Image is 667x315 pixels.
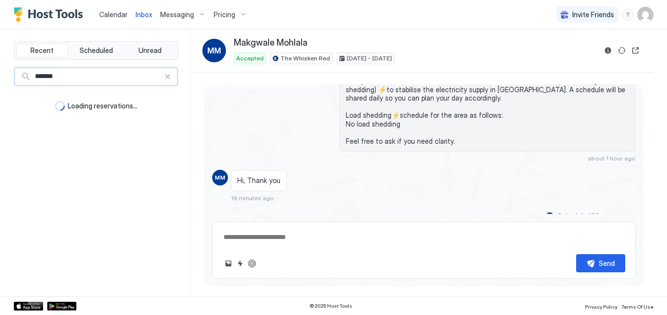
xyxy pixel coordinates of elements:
[136,9,152,20] a: Inbox
[215,173,225,182] span: MM
[236,54,264,63] span: Accepted
[136,10,152,19] span: Inbox
[602,45,614,56] button: Reservation information
[47,302,77,311] a: Google Play Store
[55,101,65,111] div: loading
[68,102,138,110] span: Loading reservations...
[139,46,162,55] span: Unread
[576,254,625,272] button: Send
[622,9,634,21] div: menu
[599,258,615,268] div: Send
[237,176,280,185] span: Hi, Thank you
[30,46,54,55] span: Recent
[14,7,87,22] a: Host Tools Logo
[234,258,246,269] button: Quick reply
[544,210,636,223] button: Scheduled Messages
[14,302,43,311] a: App Store
[80,46,113,55] span: Scheduled
[231,194,274,202] span: 19 minutes ago
[234,37,307,49] span: Makgwale Mohlala
[309,303,352,309] span: © 2025 Host Tools
[347,54,392,63] span: [DATE] - [DATE]
[621,301,653,311] a: Terms Of Use
[70,44,122,57] button: Scheduled
[99,9,128,20] a: Calendar
[585,301,617,311] a: Privacy Policy
[31,68,164,85] input: Input Field
[99,10,128,19] span: Calendar
[222,258,234,269] button: Upload image
[14,41,178,60] div: tab-group
[616,45,628,56] button: Sync reservation
[630,45,641,56] button: Open reservation
[246,258,258,269] button: ChatGPT Auto Reply
[16,44,68,57] button: Recent
[124,44,176,57] button: Unread
[572,10,614,19] span: Invite Friends
[585,304,617,310] span: Privacy Policy
[638,7,653,23] div: User profile
[280,54,330,63] span: The Whisken Red
[207,45,221,56] span: MM
[557,211,624,221] div: Scheduled Messages
[588,155,636,162] span: about 1 hour ago
[160,10,194,19] span: Messaging
[214,10,235,19] span: Pricing
[621,304,653,310] span: Terms Of Use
